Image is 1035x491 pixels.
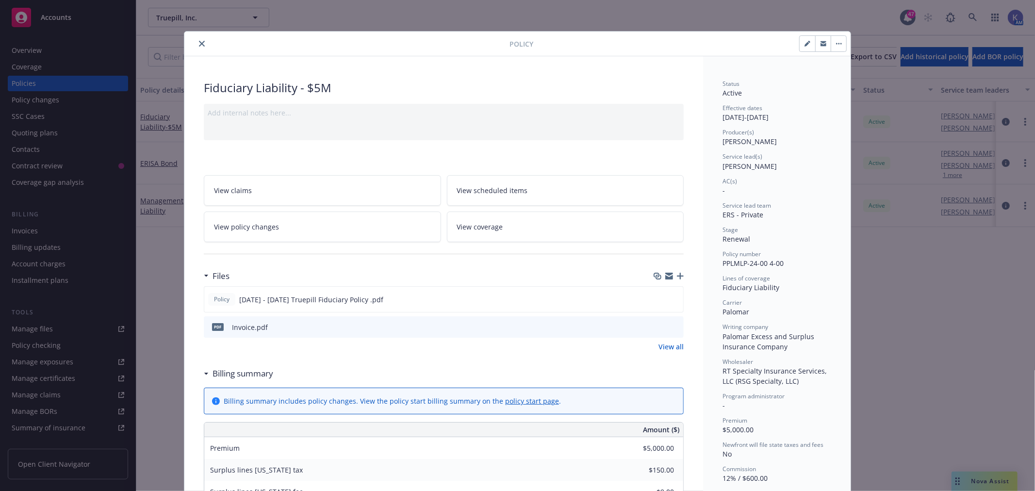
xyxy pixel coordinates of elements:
input: 0.00 [617,441,680,456]
span: Service lead team [723,201,771,210]
span: Premium [210,443,240,453]
span: View scheduled items [457,185,528,196]
a: View policy changes [204,212,441,242]
span: 12% / $600.00 [723,474,768,483]
span: Policy [509,39,533,49]
button: close [196,38,208,49]
a: policy start page [505,396,559,406]
button: download file [656,322,663,332]
span: Program administrator [723,392,785,400]
span: Palomar [723,307,749,316]
span: Effective dates [723,104,762,112]
span: No [723,449,732,458]
span: $5,000.00 [723,425,754,434]
span: - [723,186,725,195]
span: - [723,401,725,410]
div: Files [204,270,230,282]
div: [DATE] - [DATE] [723,104,831,122]
a: View claims [204,175,441,206]
span: Active [723,88,742,98]
span: Writing company [723,323,768,331]
span: [PERSON_NAME] [723,162,777,171]
span: Producer(s) [723,128,754,136]
span: AC(s) [723,177,737,185]
span: View coverage [457,222,503,232]
span: Lines of coverage [723,274,770,282]
div: Fiduciary Liability - $5M [204,80,684,96]
button: preview file [671,322,680,332]
div: Invoice.pdf [232,322,268,332]
span: Palomar Excess and Surplus Insurance Company [723,332,816,351]
span: Commission [723,465,756,473]
span: [DATE] - [DATE] Truepill Fiduciary Policy .pdf [239,295,383,305]
div: Billing summary includes policy changes. View the policy start billing summary on the . [224,396,561,406]
span: ERS - Private [723,210,763,219]
span: Policy number [723,250,761,258]
span: Carrier [723,298,742,307]
span: View policy changes [214,222,279,232]
span: Newfront will file state taxes and fees [723,441,823,449]
span: [PERSON_NAME] [723,137,777,146]
a: View coverage [447,212,684,242]
span: RT Specialty Insurance Services, LLC (RSG Specialty, LLC) [723,366,829,386]
button: download file [655,295,663,305]
div: Billing summary [204,367,273,380]
span: Premium [723,416,747,425]
span: Renewal [723,234,750,244]
h3: Files [213,270,230,282]
span: Surplus lines [US_STATE] tax [210,465,303,475]
span: View claims [214,185,252,196]
span: Service lead(s) [723,152,762,161]
span: pdf [212,323,224,330]
span: Stage [723,226,738,234]
a: View scheduled items [447,175,684,206]
span: PPLMLP-24-00 4-00 [723,259,784,268]
div: Fiduciary Liability [723,282,831,293]
span: Status [723,80,739,88]
input: 0.00 [617,463,680,477]
a: View all [658,342,684,352]
div: Add internal notes here... [208,108,680,118]
span: Policy [212,295,231,304]
h3: Billing summary [213,367,273,380]
button: preview file [671,295,679,305]
span: Wholesaler [723,358,753,366]
span: Amount ($) [643,425,679,435]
